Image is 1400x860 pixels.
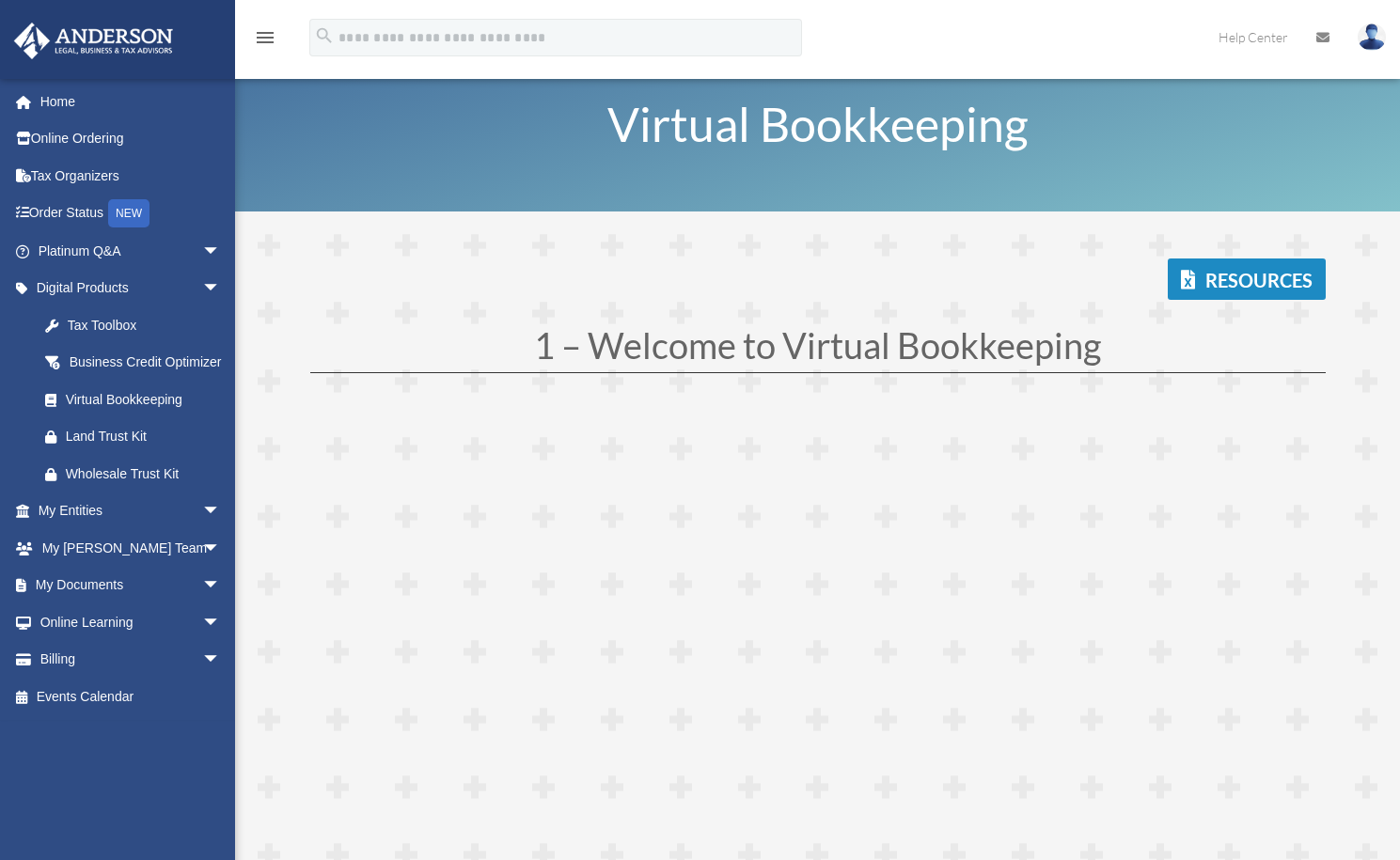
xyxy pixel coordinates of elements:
a: Home [13,83,249,120]
a: menu [254,33,276,49]
a: Events Calendar [13,678,249,715]
a: Resources [1168,258,1326,300]
span: Virtual Bookkeeping [607,96,1029,152]
a: My [PERSON_NAME] Teamarrow_drop_down [13,529,249,567]
a: Land Trust Kit [26,418,249,456]
i: search [314,25,335,46]
a: My Entitiesarrow_drop_down [13,493,249,530]
div: Tax Toolbox [66,314,226,337]
span: arrow_drop_down [202,493,240,531]
span: arrow_drop_down [202,270,240,308]
div: Wholesale Trust Kit [66,462,226,486]
a: Tax Toolbox [26,306,249,344]
span: arrow_drop_down [202,603,240,642]
span: arrow_drop_down [202,529,240,568]
a: Online Ordering [13,120,249,158]
div: Virtual Bookkeeping [66,388,216,412]
div: Business Credit Optimizer [66,351,226,374]
img: Anderson Advisors Platinum Portal [8,23,179,59]
div: NEW [108,199,149,227]
i: menu [254,26,276,49]
a: Billingarrow_drop_down [13,641,249,679]
a: Tax Organizers [13,157,249,195]
a: Business Credit Optimizer [26,344,249,382]
a: Online Learningarrow_drop_down [13,603,249,641]
a: My Documentsarrow_drop_down [13,567,249,604]
a: Digital Productsarrow_drop_down [13,270,249,307]
a: Order StatusNEW [13,195,249,233]
a: Wholesale Trust Kit [26,455,249,493]
span: arrow_drop_down [202,641,240,680]
span: arrow_drop_down [202,567,240,605]
img: User Pic [1358,23,1386,51]
h1: 1 – Welcome to Virtual Bookkeeping [310,327,1326,372]
a: Platinum Q&Aarrow_drop_down [13,232,249,270]
div: Land Trust Kit [66,425,226,448]
a: Virtual Bookkeeping [26,381,240,418]
span: arrow_drop_down [202,232,240,271]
